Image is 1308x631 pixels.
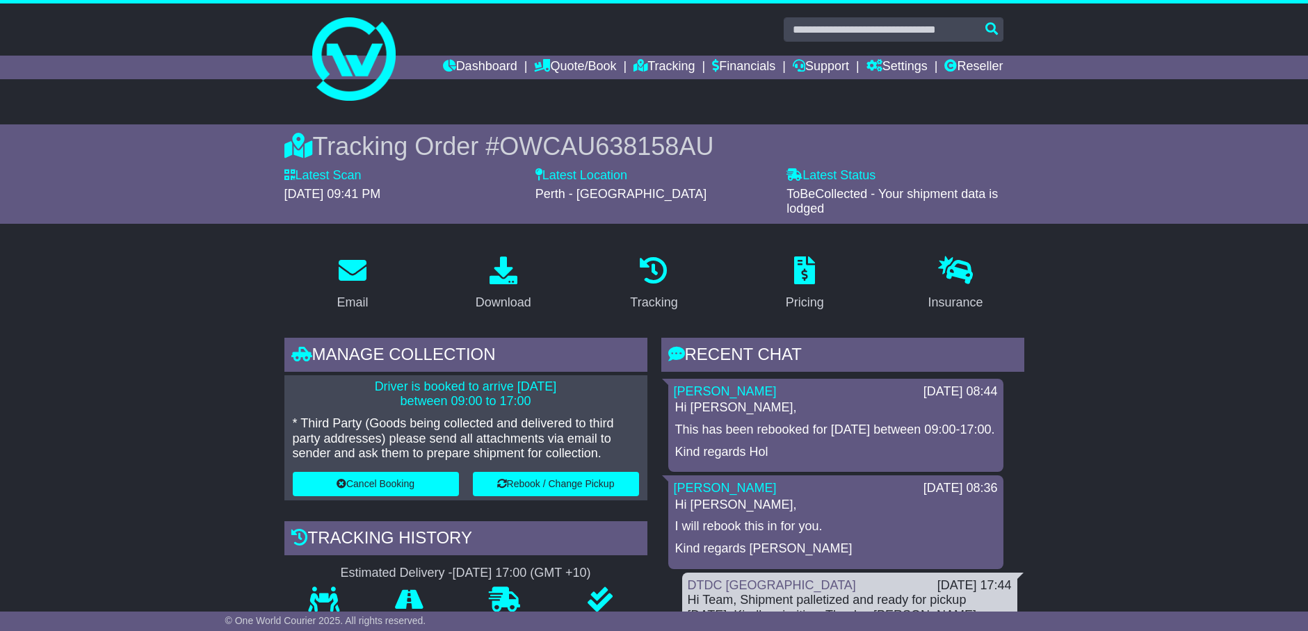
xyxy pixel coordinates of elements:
div: Manage collection [284,338,647,375]
label: Latest Location [535,168,627,183]
div: Tracking [630,293,677,312]
span: © One World Courier 2025. All rights reserved. [225,615,426,626]
p: Hi [PERSON_NAME], [675,498,996,513]
p: Driver is booked to arrive [DATE] between 09:00 to 17:00 [293,379,639,409]
a: Tracking [621,252,686,317]
p: * Third Party (Goods being collected and delivered to third party addresses) please send all atta... [293,416,639,461]
a: [PERSON_NAME] [674,481,777,495]
div: Insurance [928,293,983,312]
div: RECENT CHAT [661,338,1024,375]
div: [DATE] 17:44 [937,578,1012,593]
p: Kind regards [PERSON_NAME] [675,541,996,557]
span: ToBeCollected - Your shipment data is lodged [786,187,998,216]
a: Download [467,252,540,317]
p: This has been rebooked for [DATE] between 09:00-17:00. [675,423,996,438]
button: Rebook / Change Pickup [473,472,639,496]
label: Latest Scan [284,168,362,183]
div: Estimated Delivery - [284,566,647,581]
a: Dashboard [443,56,517,79]
div: Tracking Order # [284,131,1024,161]
button: Cancel Booking [293,472,459,496]
a: Quote/Book [534,56,616,79]
a: Settings [866,56,928,79]
span: [DATE] 09:41 PM [284,187,381,201]
div: [DATE] 08:44 [923,384,998,400]
label: Latest Status [786,168,875,183]
a: Reseller [944,56,1003,79]
span: Perth - [GEOGRAPHIC_DATA] [535,187,707,201]
a: Tracking [633,56,695,79]
div: Pricing [786,293,824,312]
div: Hi Team, Shipment palletized and ready for pickup [DATE]. Kindly prioritize. Thanks, [PERSON_NAME] [688,593,1012,623]
a: DTDC [GEOGRAPHIC_DATA] [688,578,856,592]
a: Financials [712,56,775,79]
div: [DATE] 08:36 [923,481,998,496]
a: Insurance [919,252,992,317]
div: Download [476,293,531,312]
a: Email [328,252,377,317]
span: OWCAU638158AU [499,132,713,161]
a: Support [793,56,849,79]
div: [DATE] 17:00 (GMT +10) [453,566,591,581]
a: Pricing [777,252,833,317]
a: [PERSON_NAME] [674,384,777,398]
p: I will rebook this in for you. [675,519,996,534]
div: Email [337,293,368,312]
div: Tracking history [284,521,647,559]
p: Kind regards Hol [675,445,996,460]
p: Hi [PERSON_NAME], [675,400,996,416]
